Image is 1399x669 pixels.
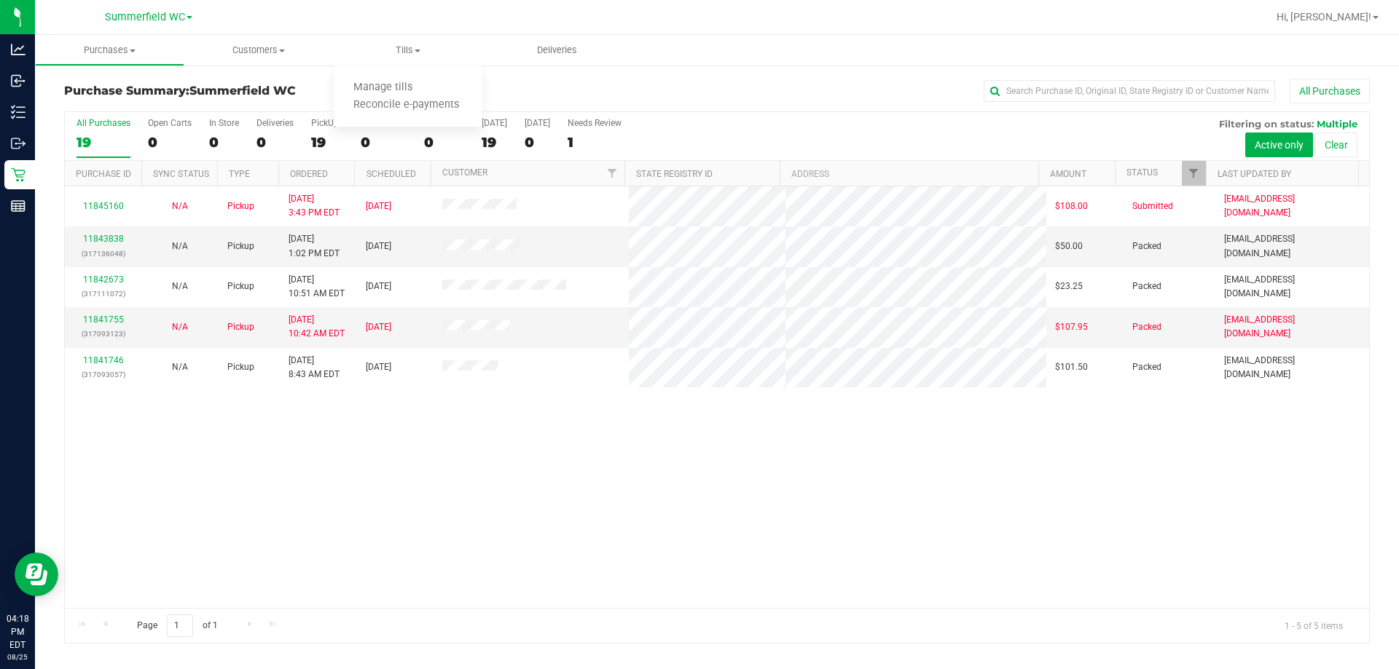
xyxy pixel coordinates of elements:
span: Not Applicable [172,281,188,291]
div: 0 [256,134,294,151]
button: N/A [172,320,188,334]
div: 0 [525,134,550,151]
input: Search Purchase ID, Original ID, State Registry ID or Customer Name... [984,80,1275,102]
a: Filter [1182,161,1206,186]
span: [DATE] [366,240,391,253]
button: N/A [172,240,188,253]
input: 1 [167,614,193,637]
span: [DATE] [366,199,391,213]
span: Pickup [227,240,254,253]
span: Packed [1132,240,1161,253]
a: Deliveries [482,35,632,66]
span: Filtering on status: [1219,118,1314,130]
div: Deliveries [256,118,294,128]
div: 1 [568,134,622,151]
span: [EMAIL_ADDRESS][DOMAIN_NAME] [1224,273,1360,301]
span: $50.00 [1055,240,1083,253]
iframe: Resource center [15,553,58,596]
a: Tills Manage tills Reconcile e-payments [334,35,483,66]
a: Filter [600,161,624,186]
span: $101.50 [1055,360,1088,374]
span: [DATE] 10:51 AM EDT [289,273,345,301]
a: 11841746 [83,355,124,365]
a: Sync Status [153,169,209,179]
span: Pickup [227,280,254,293]
div: [DATE] [525,118,550,128]
a: Ordered [290,169,328,179]
button: N/A [172,280,188,293]
span: [DATE] 1:02 PM EDT [289,232,340,260]
div: 19 [482,134,507,151]
span: Submitted [1132,199,1173,213]
span: Not Applicable [172,201,188,211]
span: [EMAIL_ADDRESS][DOMAIN_NAME] [1224,192,1360,220]
span: $108.00 [1055,199,1088,213]
p: 08/25 [7,652,28,662]
span: Page of 1 [125,614,230,637]
div: Needs Review [568,118,622,128]
span: Pickup [227,360,254,374]
span: [DATE] 10:42 AM EDT [289,313,345,341]
div: 0 [148,134,192,151]
a: Scheduled [367,169,416,179]
button: N/A [172,360,188,374]
div: 19 [77,134,130,151]
inline-svg: Retail [11,167,26,182]
a: Amount [1050,169,1086,179]
span: [DATE] [366,320,391,334]
span: [EMAIL_ADDRESS][DOMAIN_NAME] [1224,354,1360,381]
p: 04:18 PM EDT [7,612,28,652]
span: Summerfield WC [189,84,296,98]
inline-svg: Outbound [11,136,26,151]
p: (317136048) [74,247,133,261]
span: [DATE] [366,280,391,293]
span: Pickup [227,320,254,334]
div: All Purchases [77,118,130,128]
span: Purchases [36,44,184,57]
span: Tills [334,44,483,57]
inline-svg: Inbound [11,74,26,88]
span: Hi, [PERSON_NAME]! [1277,11,1371,23]
span: Summerfield WC [105,11,185,23]
p: (317093123) [74,327,133,341]
p: (317111072) [74,287,133,301]
span: Not Applicable [172,362,188,372]
span: Multiple [1317,118,1357,130]
span: Customers [185,44,333,57]
span: Packed [1132,360,1161,374]
a: 11845160 [83,201,124,211]
button: Active only [1245,132,1313,157]
span: [DATE] [366,360,391,374]
span: $23.25 [1055,280,1083,293]
span: [DATE] 8:43 AM EDT [289,354,340,381]
button: All Purchases [1290,79,1370,103]
div: In Store [209,118,239,128]
a: Type [229,169,250,179]
inline-svg: Reports [11,199,26,213]
p: (317093057) [74,368,133,381]
span: Not Applicable [172,322,188,332]
inline-svg: Inventory [11,105,26,119]
a: Purchases [35,35,184,66]
span: Packed [1132,280,1161,293]
a: Last Updated By [1218,169,1291,179]
span: [EMAIL_ADDRESS][DOMAIN_NAME] [1224,232,1360,260]
div: PickUps [311,118,343,128]
span: $107.95 [1055,320,1088,334]
div: [DATE] [482,118,507,128]
a: 11843838 [83,234,124,244]
span: Not Applicable [172,241,188,251]
div: 19 [311,134,343,151]
a: 11842673 [83,274,124,285]
a: 11841755 [83,314,124,325]
span: [DATE] 3:43 PM EDT [289,192,340,220]
span: [EMAIL_ADDRESS][DOMAIN_NAME] [1224,313,1360,341]
span: Reconcile e-payments [334,99,479,111]
div: 0 [424,134,464,151]
div: 0 [361,134,407,151]
inline-svg: Analytics [11,42,26,57]
a: State Registry ID [636,169,713,179]
span: Pickup [227,199,254,213]
a: Customers [184,35,334,66]
button: N/A [172,199,188,213]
